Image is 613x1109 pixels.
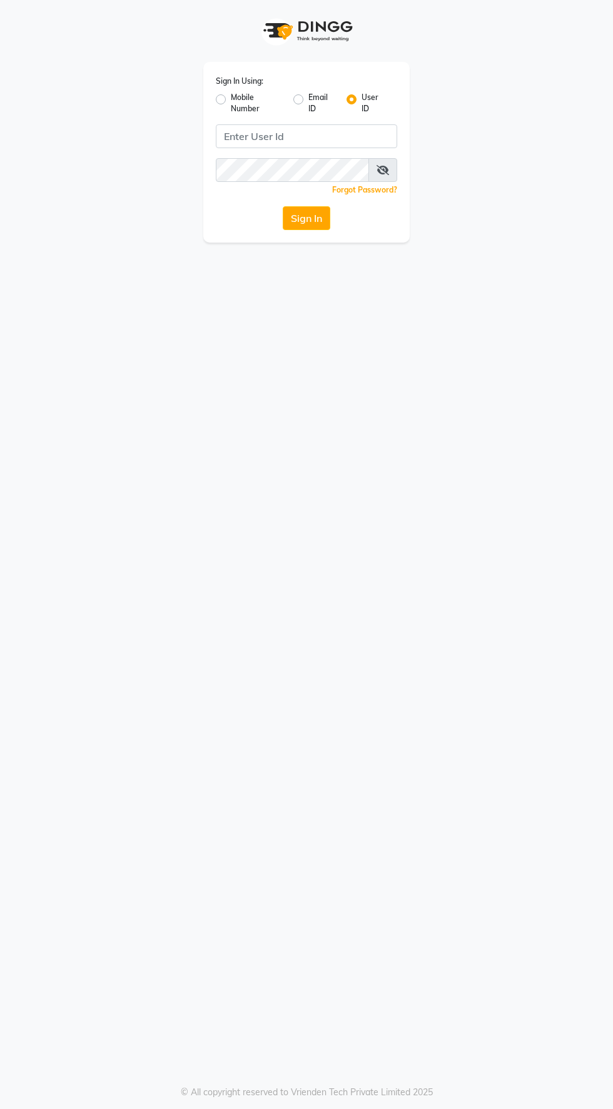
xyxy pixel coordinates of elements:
label: User ID [362,92,387,114]
input: Username [216,158,369,182]
button: Sign In [283,206,330,230]
input: Username [216,124,397,148]
a: Forgot Password? [332,185,397,194]
img: logo1.svg [256,13,357,49]
label: Mobile Number [231,92,283,114]
label: Email ID [308,92,337,114]
label: Sign In Using: [216,76,263,87]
